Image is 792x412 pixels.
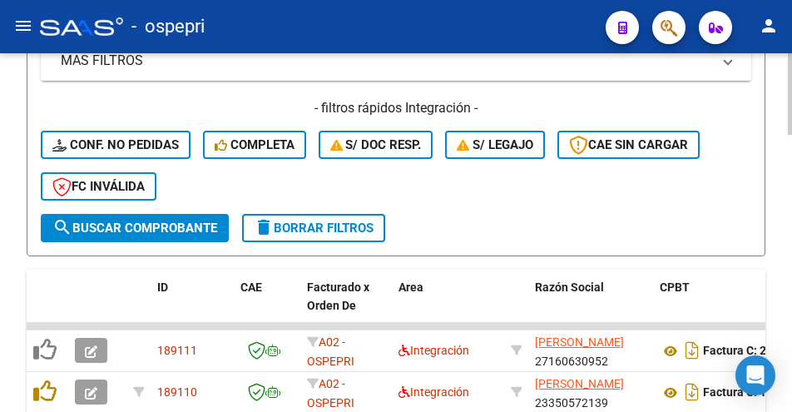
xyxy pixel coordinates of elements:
[457,137,533,152] span: S/ legajo
[240,280,262,294] span: CAE
[131,8,205,45] span: - ospepri
[41,41,751,81] mat-expansion-panel-header: MAS FILTROS
[307,377,354,410] span: A02 - OSPEPRI
[557,131,700,159] button: CAE SIN CARGAR
[398,385,469,399] span: Integración
[535,377,624,390] span: [PERSON_NAME]
[254,221,374,236] span: Borrar Filtros
[735,355,775,395] div: Open Intercom Messenger
[157,385,197,399] span: 189110
[13,16,33,36] mat-icon: menu
[398,280,423,294] span: Area
[319,131,433,159] button: S/ Doc Resp.
[215,137,295,152] span: Completa
[151,270,234,343] datatable-header-cell: ID
[234,270,300,343] datatable-header-cell: CAE
[759,16,779,36] mat-icon: person
[330,137,422,152] span: S/ Doc Resp.
[307,335,354,368] span: A02 - OSPEPRI
[61,52,711,70] mat-panel-title: MAS FILTROS
[41,131,191,159] button: Conf. no pedidas
[41,99,751,117] h4: - filtros rápidos Integración -
[157,280,168,294] span: ID
[703,345,790,358] strong: Factura C: 2 - 97
[445,131,545,159] button: S/ legajo
[660,280,690,294] span: CPBT
[254,217,274,237] mat-icon: delete
[569,137,688,152] span: CAE SIN CARGAR
[307,280,369,313] span: Facturado x Orden De
[52,179,145,194] span: FC Inválida
[52,137,179,152] span: Conf. no pedidas
[681,337,703,364] i: Descargar documento
[41,172,156,201] button: FC Inválida
[398,344,469,357] span: Integración
[703,386,790,400] strong: Factura C: 1 - 34
[535,335,624,349] span: [PERSON_NAME]
[535,333,646,368] div: 27160630952
[392,270,504,343] datatable-header-cell: Area
[203,131,306,159] button: Completa
[52,221,217,236] span: Buscar Comprobante
[681,379,703,405] i: Descargar documento
[528,270,653,343] datatable-header-cell: Razón Social
[300,270,392,343] datatable-header-cell: Facturado x Orden De
[242,214,385,242] button: Borrar Filtros
[535,280,604,294] span: Razón Social
[535,375,646,410] div: 23350572139
[41,214,229,242] button: Buscar Comprobante
[52,217,72,237] mat-icon: search
[157,344,197,357] span: 189111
